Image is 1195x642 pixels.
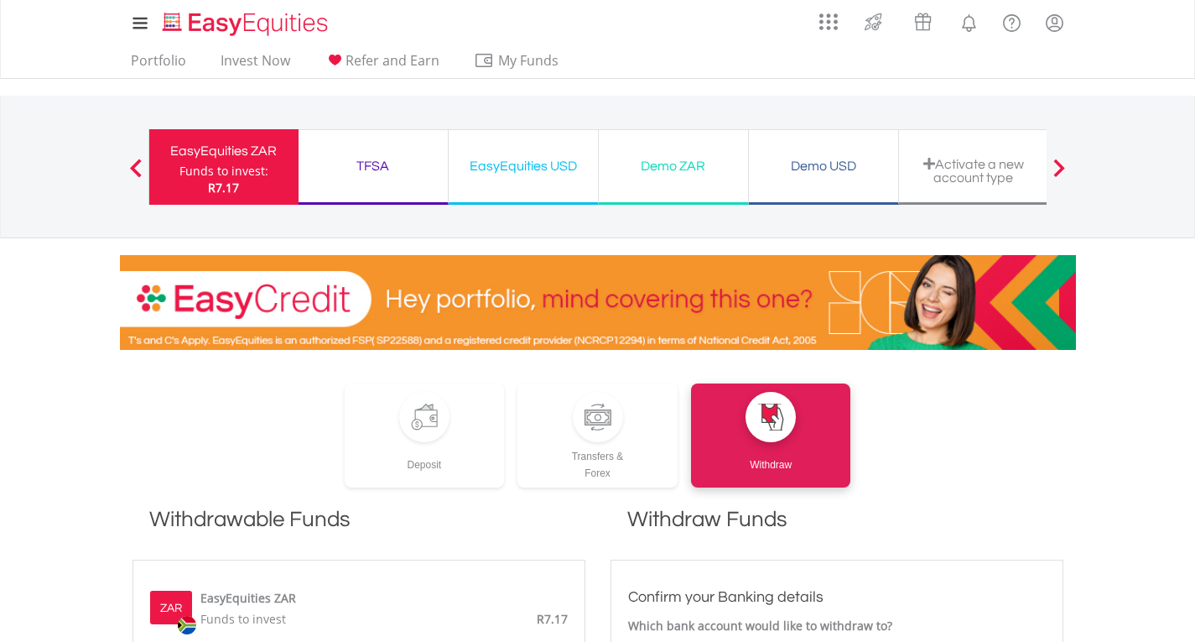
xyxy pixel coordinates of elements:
[990,4,1033,38] a: FAQ's and Support
[898,4,948,35] a: Vouchers
[948,4,990,38] a: Notifications
[909,8,937,35] img: vouchers-v2.svg
[517,442,678,482] div: Transfers & Forex
[609,154,738,178] div: Demo ZAR
[537,611,568,627] span: R7.17
[208,180,239,196] span: R7.17
[345,384,505,488] a: Deposit
[309,154,438,178] div: TFSA
[346,51,439,70] span: Refer and Earn
[214,52,297,78] a: Invest Now
[628,618,892,634] strong: Which bank account would like to withdraw to?
[628,586,1046,609] h3: Confirm your Banking details
[345,442,505,473] div: Deposit
[610,504,1063,551] h1: Withdraw Funds
[160,600,182,617] label: ZAR
[860,8,887,35] img: thrive-v2.svg
[909,157,1038,185] div: Activate a new account type
[200,590,296,607] label: EasyEquities ZAR
[132,504,585,551] h1: Withdrawable Funds
[178,616,196,634] img: zar.png
[474,50,584,71] span: My Funds
[159,10,335,38] img: EasyEquities_Logo.png
[691,384,851,488] a: Withdraw
[459,154,588,178] div: EasyEquities USD
[808,4,849,31] a: AppsGrid
[120,255,1076,350] img: EasyCredit Promotion Banner
[318,52,446,78] a: Refer and Earn
[759,154,888,178] div: Demo USD
[159,139,288,163] div: EasyEquities ZAR
[179,163,268,180] div: Funds to invest:
[156,4,335,38] a: Home page
[200,611,286,627] span: Funds to invest
[691,442,851,473] div: Withdraw
[1033,4,1076,41] a: My Profile
[819,13,838,31] img: grid-menu-icon.svg
[124,52,193,78] a: Portfolio
[517,384,678,488] a: Transfers &Forex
